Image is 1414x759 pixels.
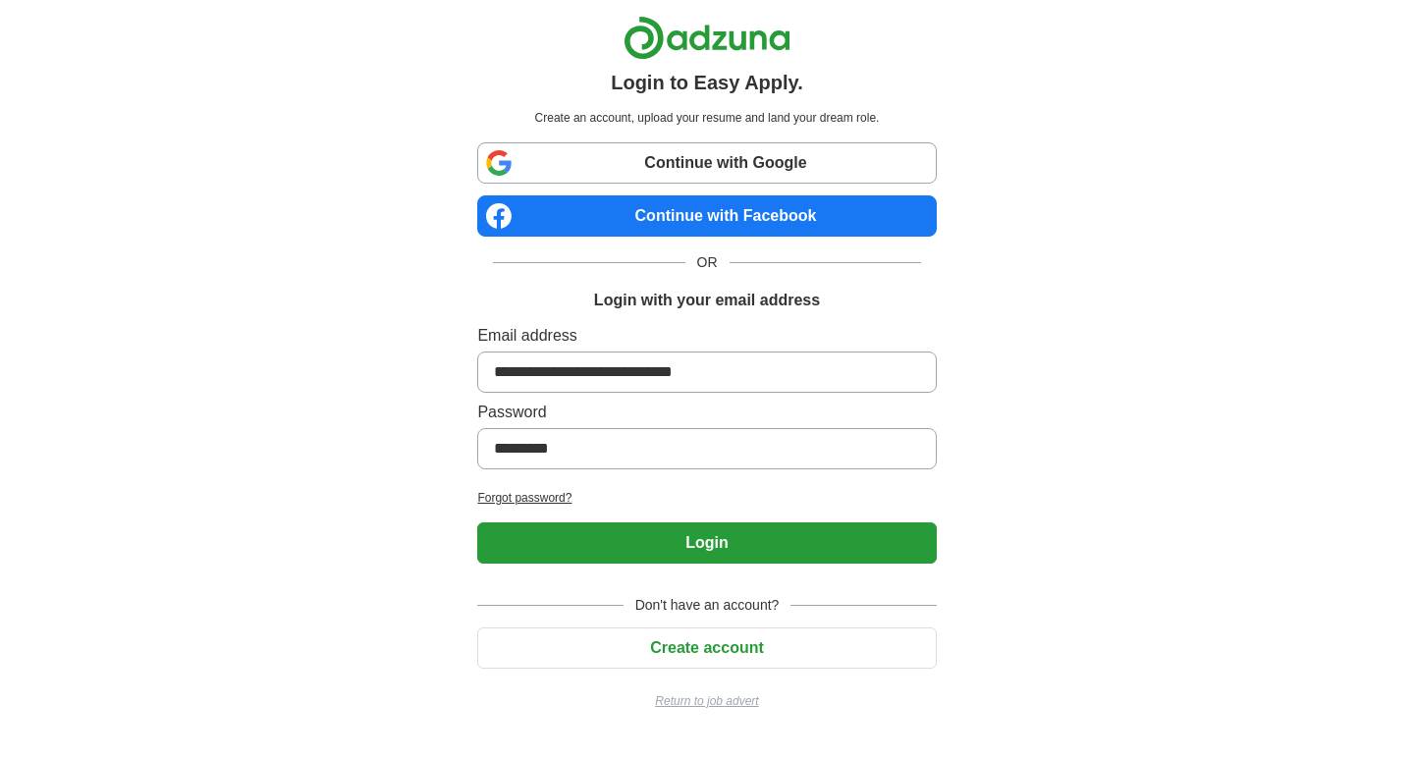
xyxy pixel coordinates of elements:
a: Continue with Google [477,142,936,184]
span: Don't have an account? [624,595,791,616]
a: Continue with Facebook [477,195,936,237]
label: Email address [477,324,936,348]
img: Adzuna logo [624,16,790,60]
button: Login [477,522,936,564]
a: Return to job advert [477,692,936,710]
p: Create an account, upload your resume and land your dream role. [481,109,932,127]
span: OR [685,252,730,273]
h1: Login to Easy Apply. [611,68,803,97]
label: Password [477,401,936,424]
h1: Login with your email address [594,289,820,312]
button: Create account [477,627,936,669]
a: Forgot password? [477,489,936,507]
a: Create account [477,639,936,656]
